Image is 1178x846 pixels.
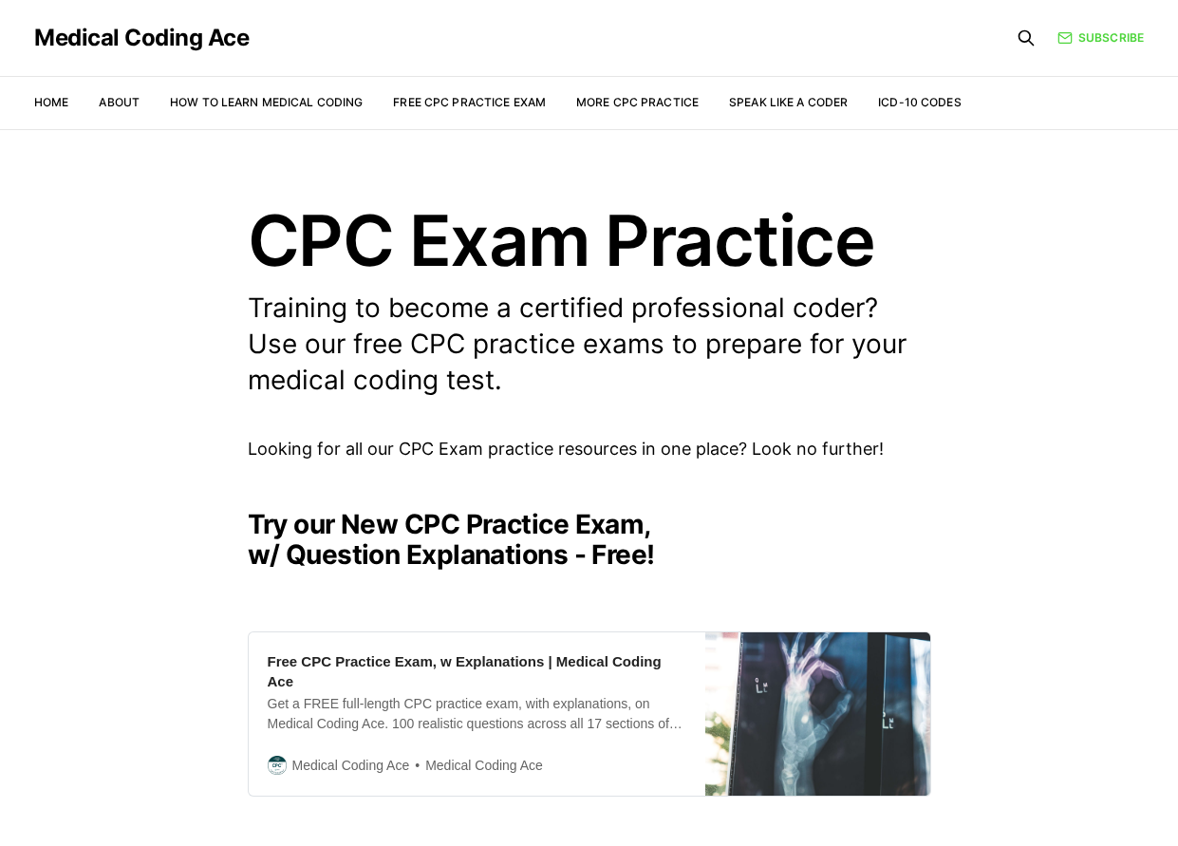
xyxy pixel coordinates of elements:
a: More CPC Practice [576,95,699,109]
a: ICD-10 Codes [878,95,961,109]
div: Get a FREE full-length CPC practice exam, with explanations, on Medical Coding Ace. 100 realistic... [268,694,686,734]
p: Training to become a certified professional coder? Use our free CPC practice exams to prepare for... [248,291,931,398]
h1: CPC Exam Practice [248,205,931,275]
a: About [99,95,140,109]
h2: Try our New CPC Practice Exam, w/ Question Explanations - Free! [248,509,931,570]
div: Free CPC Practice Exam, w Explanations | Medical Coding Ace [268,651,686,691]
a: Free CPC Practice Exam [393,95,546,109]
a: Speak Like a Coder [729,95,848,109]
a: Free CPC Practice Exam, w Explanations | Medical Coding AceGet a FREE full-length CPC practice ex... [248,631,931,797]
a: Subscribe [1057,28,1144,47]
span: Medical Coding Ace [409,755,543,777]
span: Medical Coding Ace [292,755,410,776]
a: Home [34,95,68,109]
a: Medical Coding Ace [34,27,249,49]
p: Looking for all our CPC Exam practice resources in one place? Look no further! [248,436,931,463]
a: How to Learn Medical Coding [170,95,363,109]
